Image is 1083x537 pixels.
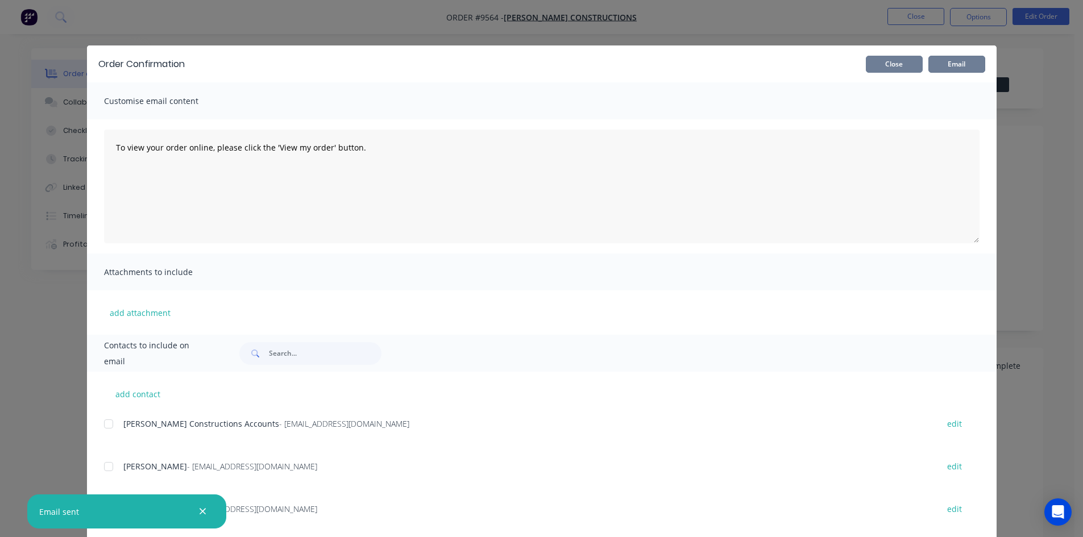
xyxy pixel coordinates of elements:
span: [PERSON_NAME] [123,461,187,472]
button: edit [940,416,969,431]
div: Open Intercom Messenger [1044,498,1072,526]
button: Close [866,56,923,73]
button: edit [940,501,969,517]
textarea: To view your order online, please click the 'View my order' button. [104,130,980,243]
span: [PERSON_NAME] Constructions Accounts [123,418,279,429]
div: Order Confirmation [98,57,185,71]
button: add attachment [104,304,176,321]
span: Attachments to include [104,264,229,280]
button: Email [928,56,985,73]
span: Contacts to include on email [104,338,211,369]
span: - [EMAIL_ADDRESS][DOMAIN_NAME] [187,461,317,472]
button: edit [940,459,969,474]
input: Search... [269,342,381,365]
button: add contact [104,385,172,402]
span: - [EMAIL_ADDRESS][DOMAIN_NAME] [187,503,317,514]
div: Email sent [39,506,79,518]
span: - [EMAIL_ADDRESS][DOMAIN_NAME] [279,418,409,429]
span: Customise email content [104,93,229,109]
